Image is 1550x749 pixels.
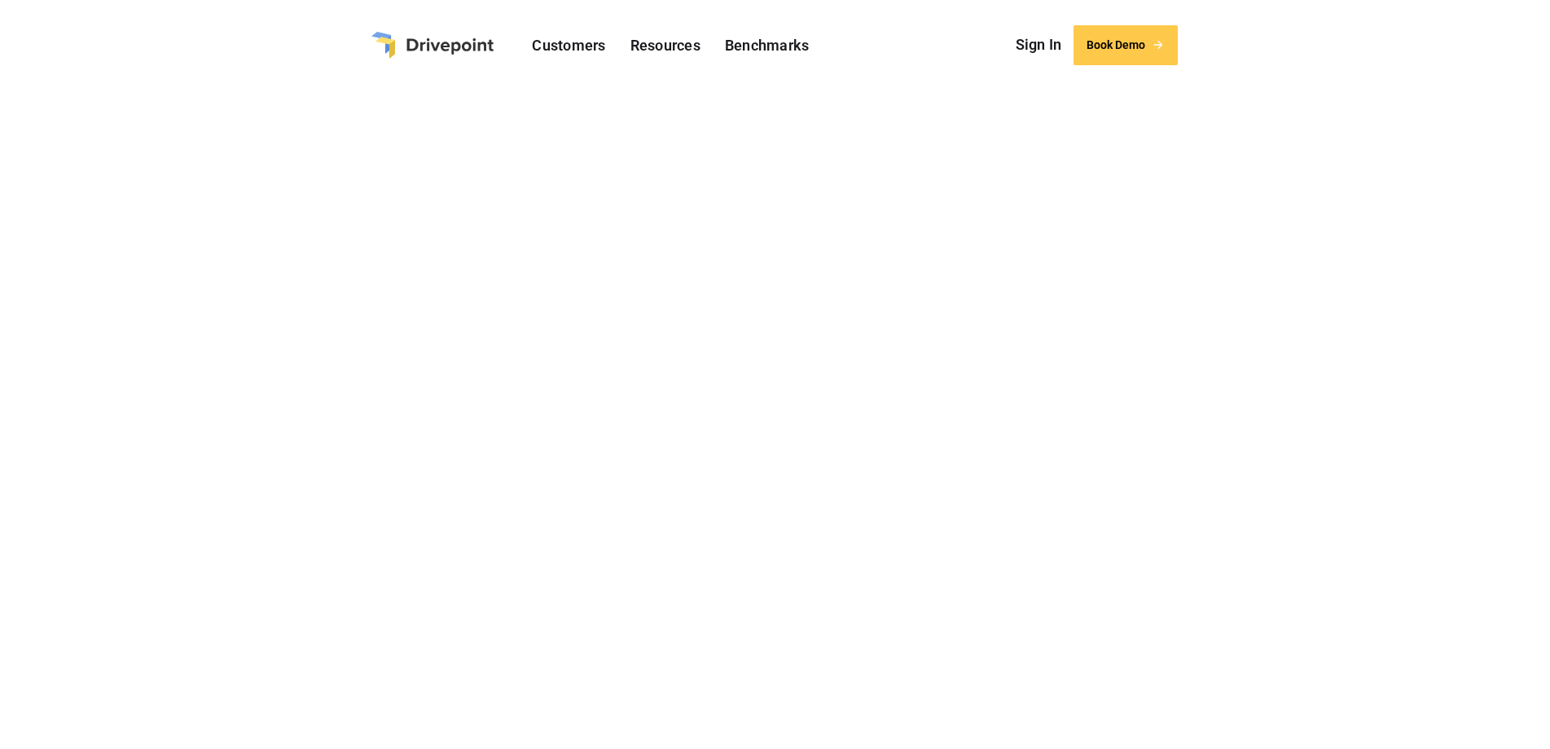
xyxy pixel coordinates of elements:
a: Resources [622,33,709,58]
a: Sign In [1008,33,1070,57]
a: Benchmarks [717,33,818,58]
a: Customers [524,33,613,58]
div: Book Demo [1087,38,1145,52]
a: home [371,32,494,59]
a: Book Demo [1074,25,1178,65]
